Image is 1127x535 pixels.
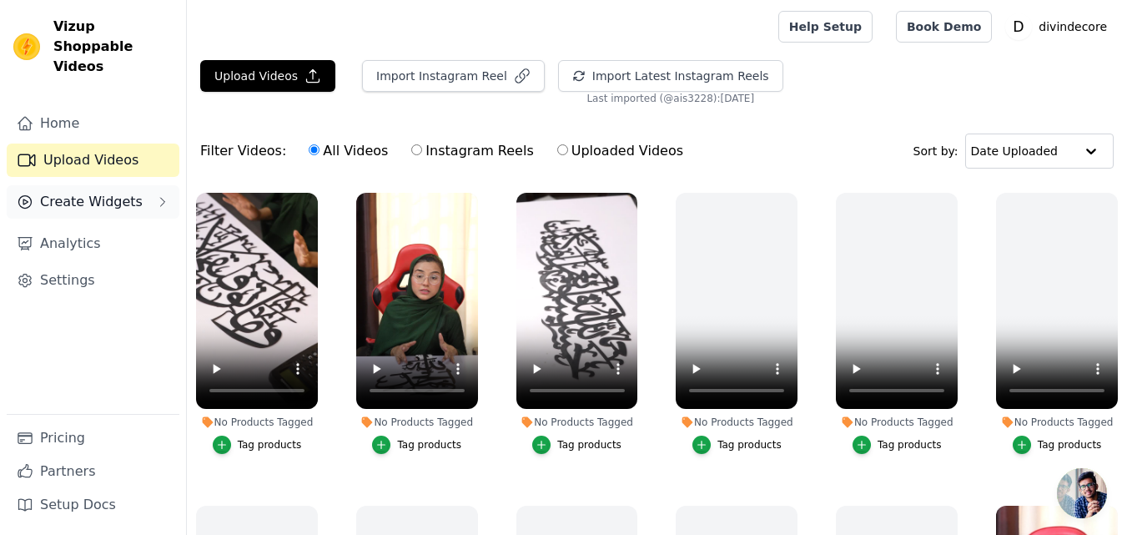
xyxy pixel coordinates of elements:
[372,436,461,454] button: Tag products
[778,11,873,43] a: Help Setup
[1014,18,1024,35] text: D
[200,132,692,170] div: Filter Videos:
[913,134,1114,169] div: Sort by:
[676,416,797,429] div: No Products Tagged
[7,264,179,297] a: Settings
[557,144,568,155] input: Uploaded Videos
[7,227,179,260] a: Analytics
[717,438,782,452] div: Tag products
[238,438,302,452] div: Tag products
[200,60,335,92] button: Upload Videos
[13,33,40,60] img: Vizup
[1057,468,1107,518] div: Open chat
[7,488,179,522] a: Setup Docs
[878,438,942,452] div: Tag products
[853,436,942,454] button: Tag products
[362,60,545,92] button: Import Instagram Reel
[308,140,389,162] label: All Videos
[836,416,958,429] div: No Products Tagged
[7,185,179,219] button: Create Widgets
[309,144,319,155] input: All Videos
[410,140,534,162] label: Instagram Reels
[1032,12,1114,42] p: divindecore
[692,436,782,454] button: Tag products
[532,436,621,454] button: Tag products
[196,416,318,429] div: No Products Tagged
[516,416,638,429] div: No Products Tagged
[7,421,179,455] a: Pricing
[7,107,179,140] a: Home
[397,438,461,452] div: Tag products
[53,17,173,77] span: Vizup Shoppable Videos
[7,144,179,177] a: Upload Videos
[896,11,992,43] a: Book Demo
[213,436,302,454] button: Tag products
[558,60,783,92] button: Import Latest Instagram Reels
[1005,12,1114,42] button: D divindecore
[356,416,478,429] div: No Products Tagged
[586,92,754,105] span: Last imported (@ ais3228 ): [DATE]
[1038,438,1102,452] div: Tag products
[40,192,143,212] span: Create Widgets
[1013,436,1102,454] button: Tag products
[557,438,621,452] div: Tag products
[556,140,684,162] label: Uploaded Videos
[7,455,179,488] a: Partners
[411,144,422,155] input: Instagram Reels
[996,416,1118,429] div: No Products Tagged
